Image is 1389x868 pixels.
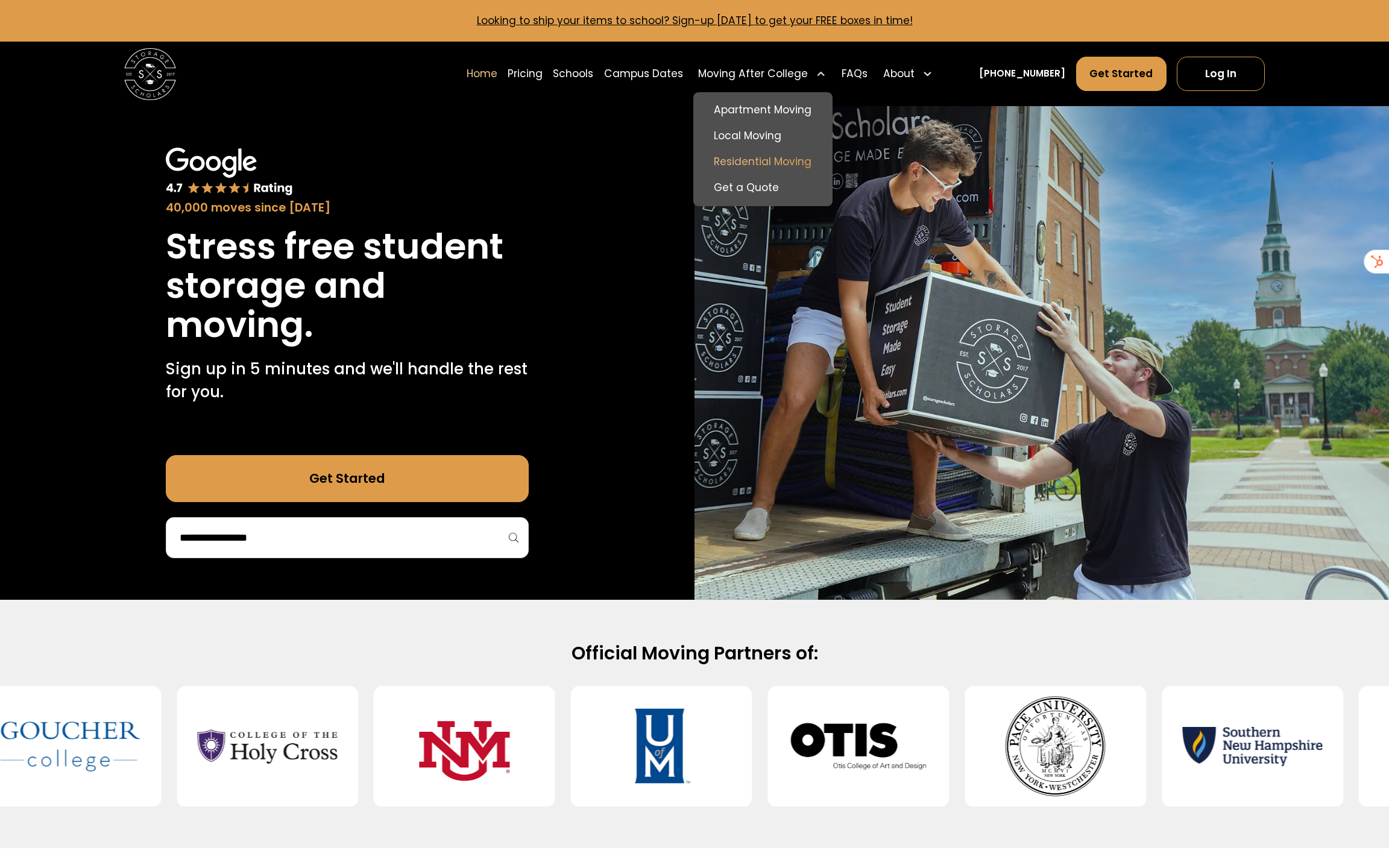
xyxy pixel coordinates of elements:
[1177,57,1265,92] a: Log In
[1076,57,1167,92] a: Get Started
[477,13,913,28] a: Looking to ship your items to school? Sign-up [DATE] to get your FREE boxes in time!
[698,66,808,82] div: Moving After College
[166,199,529,216] div: 40,000 moves since [DATE]
[591,696,731,796] img: University of Memphis
[166,227,529,344] h1: Stress free student storage and moving.
[124,48,176,100] a: home
[197,696,337,796] img: College of the Holy Cross
[166,357,529,404] p: Sign up in 5 minutes and we'll handle the rest for you.
[553,55,593,92] a: Schools
[842,55,868,92] a: FAQs
[694,106,1389,600] img: Storage Scholars makes moving and storage easy.
[878,55,937,92] div: About
[166,148,293,197] img: Google 4.7 star rating
[698,175,827,201] a: Get a Quote
[693,92,833,206] nav: Moving After College
[166,455,529,502] a: Get Started
[698,97,827,123] a: Apartment Moving
[883,66,915,82] div: About
[693,55,831,92] div: Moving After College
[394,696,534,796] img: University of New Mexico
[1182,696,1322,796] img: Southern New Hampshire University
[124,48,176,100] img: Storage Scholars main logo
[979,67,1065,81] a: [PHONE_NUMBER]
[604,55,683,92] a: Campus Dates
[508,55,543,92] a: Pricing
[698,123,827,149] a: Local Moving
[789,696,928,796] img: Otis College of Art and Design
[467,55,497,92] a: Home
[280,641,1109,665] h2: Official Moving Partners of:
[698,149,827,175] a: Residential Moving
[986,696,1126,796] img: Pace University - Pleasantville
[1,696,140,796] img: Goucher College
